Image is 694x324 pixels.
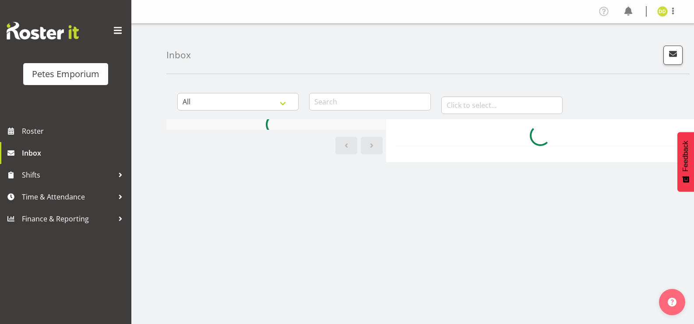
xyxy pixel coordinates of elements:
[32,68,99,81] div: Petes Emporium
[166,50,191,60] h4: Inbox
[22,125,127,138] span: Roster
[657,6,668,17] img: danielle-donselaar8920.jpg
[22,146,127,160] span: Inbox
[22,190,114,203] span: Time & Attendance
[441,96,563,114] input: Click to select...
[361,137,383,154] a: Next page
[335,137,357,154] a: Previous page
[7,22,79,39] img: Rosterit website logo
[677,132,694,192] button: Feedback - Show survey
[682,141,690,171] span: Feedback
[309,93,430,110] input: Search
[668,298,676,306] img: help-xxl-2.png
[22,212,114,225] span: Finance & Reporting
[22,168,114,182] span: Shifts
